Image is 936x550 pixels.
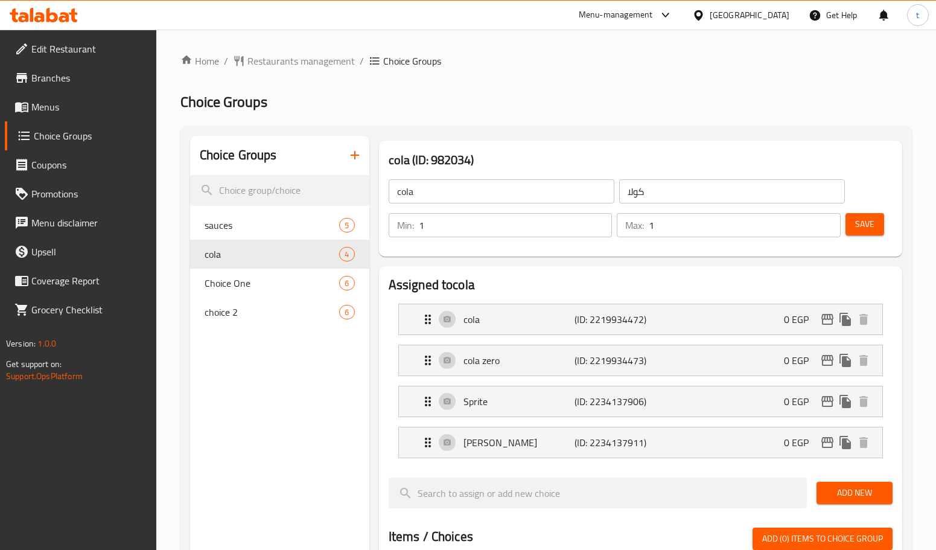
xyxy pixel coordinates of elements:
a: Branches [5,63,156,92]
p: [PERSON_NAME] [463,435,575,450]
span: Promotions [31,187,147,201]
nav: breadcrumb [180,54,912,68]
p: Max: [625,218,644,232]
a: Grocery Checklist [5,295,156,324]
span: Add (0) items to choice group [762,531,883,546]
span: Choice Groups [180,88,267,115]
span: Menus [31,100,147,114]
span: Choice Groups [383,54,441,68]
input: search [389,478,807,508]
button: delete [855,310,873,328]
span: Choice One [205,276,340,290]
h2: Assigned to cola [389,276,893,294]
button: Save [845,213,884,235]
span: Save [855,217,874,232]
button: edit [818,392,836,411]
p: Sprite [463,394,575,409]
span: 1.0.0 [37,336,56,351]
button: edit [818,351,836,369]
div: cola4 [190,240,369,269]
div: [GEOGRAPHIC_DATA] [710,8,789,22]
button: edit [818,310,836,328]
button: duplicate [836,433,855,452]
span: sauces [205,218,340,232]
p: 0 EGP [784,312,818,327]
span: 4 [340,249,354,260]
h2: Items / Choices [389,528,473,546]
div: sauces5 [190,211,369,240]
button: edit [818,433,836,452]
p: (ID: 2219934473) [575,353,649,368]
li: Expand [389,381,893,422]
p: (ID: 2234137911) [575,435,649,450]
span: Upsell [31,245,147,259]
button: duplicate [836,310,855,328]
span: cola [205,247,340,261]
button: delete [855,433,873,452]
button: delete [855,351,873,369]
h2: Choice Groups [200,146,277,164]
span: Get support on: [6,356,62,372]
span: Coupons [31,158,147,172]
div: Expand [399,304,882,334]
a: Choice Groups [5,121,156,150]
p: 0 EGP [784,353,818,368]
div: Expand [399,345,882,376]
span: Version: [6,336,36,351]
div: Choices [339,305,354,319]
a: Home [180,54,219,68]
span: Grocery Checklist [31,302,147,317]
a: Promotions [5,179,156,208]
a: Edit Restaurant [5,34,156,63]
span: Choice Groups [34,129,147,143]
div: choice 26 [190,298,369,327]
a: Restaurants management [233,54,355,68]
span: Edit Restaurant [31,42,147,56]
p: Min: [397,218,414,232]
li: / [224,54,228,68]
p: (ID: 2219934472) [575,312,649,327]
div: Expand [399,427,882,458]
span: Coverage Report [31,273,147,288]
div: Menu-management [579,8,653,22]
li: Expand [389,340,893,381]
li: / [360,54,364,68]
span: Restaurants management [247,54,355,68]
a: Support.OpsPlatform [6,368,83,384]
a: Coverage Report [5,266,156,295]
span: 6 [340,307,354,318]
div: Choices [339,276,354,290]
span: choice 2 [205,305,340,319]
a: Coupons [5,150,156,179]
span: t [916,8,919,22]
button: delete [855,392,873,411]
p: (ID: 2234137906) [575,394,649,409]
span: Add New [826,485,883,500]
button: duplicate [836,351,855,369]
button: Add (0) items to choice group [753,528,893,550]
input: search [190,175,369,206]
h3: cola (ID: 982034) [389,150,893,170]
button: Add New [817,482,893,504]
span: 6 [340,278,354,289]
div: Choice One6 [190,269,369,298]
div: Expand [399,386,882,417]
p: cola zero [463,353,575,368]
p: 0 EGP [784,435,818,450]
a: Menus [5,92,156,121]
p: cola [463,312,575,327]
span: Menu disclaimer [31,216,147,230]
li: Expand [389,422,893,463]
span: Branches [31,71,147,85]
a: Menu disclaimer [5,208,156,237]
li: Expand [389,299,893,340]
button: duplicate [836,392,855,411]
a: Upsell [5,237,156,266]
p: 0 EGP [784,394,818,409]
span: 5 [340,220,354,231]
